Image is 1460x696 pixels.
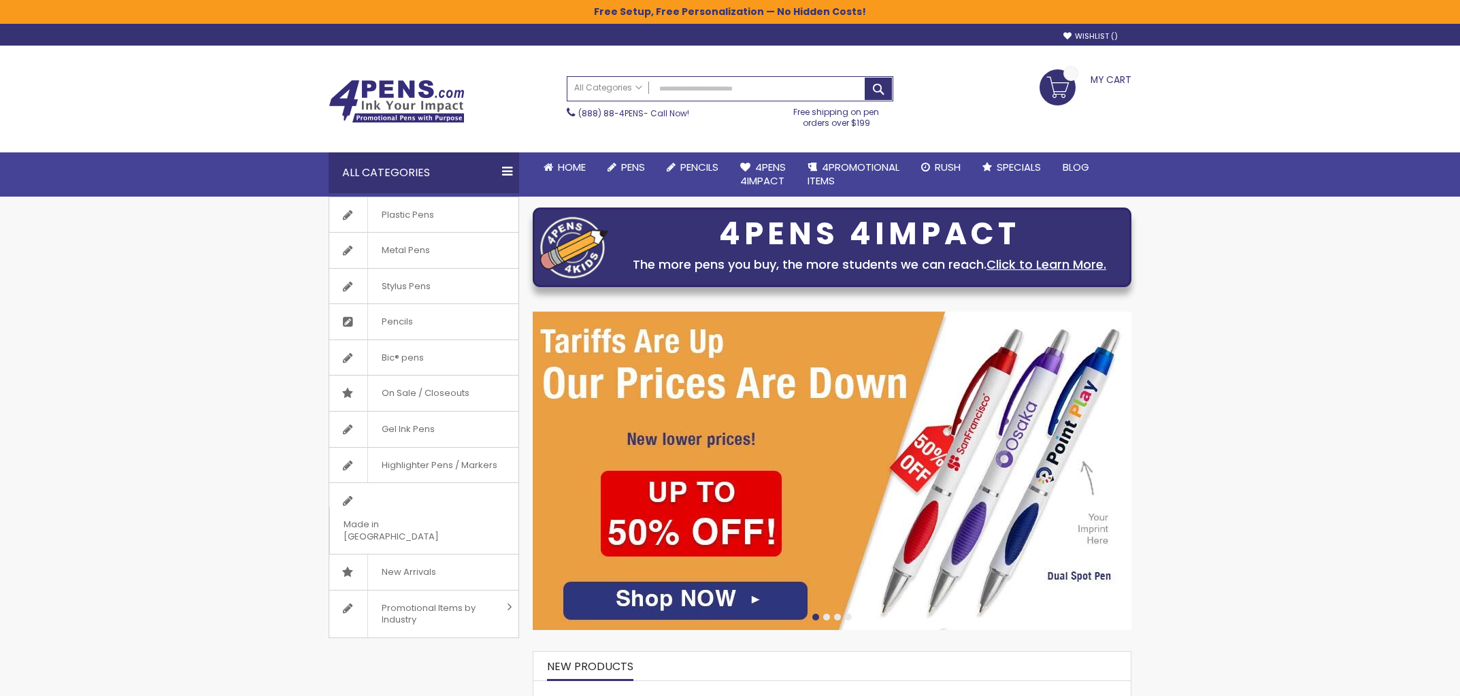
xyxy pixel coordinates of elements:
[329,233,518,268] a: Metal Pens
[329,554,518,590] a: New Arrivals
[329,152,519,193] div: All Categories
[972,152,1052,182] a: Specials
[329,483,518,554] a: Made in [GEOGRAPHIC_DATA]
[329,376,518,411] a: On Sale / Closeouts
[797,152,910,197] a: 4PROMOTIONALITEMS
[680,160,718,174] span: Pencils
[367,304,427,339] span: Pencils
[329,507,484,554] span: Made in [GEOGRAPHIC_DATA]
[558,160,586,174] span: Home
[367,197,448,233] span: Plastic Pens
[533,152,597,182] a: Home
[329,269,518,304] a: Stylus Pens
[578,107,689,119] span: - Call Now!
[367,448,511,483] span: Highlighter Pens / Markers
[329,448,518,483] a: Highlighter Pens / Markers
[367,340,437,376] span: Bic® pens
[329,591,518,637] a: Promotional Items by Industry
[997,160,1041,174] span: Specials
[547,659,633,674] span: New Products
[540,216,608,278] img: four_pen_logo.png
[1063,31,1118,42] a: Wishlist
[986,256,1106,273] a: Click to Learn More.
[729,152,797,197] a: 4Pens4impact
[656,152,729,182] a: Pencils
[574,82,642,93] span: All Categories
[910,152,972,182] a: Rush
[367,591,502,637] span: Promotional Items by Industry
[367,376,483,411] span: On Sale / Closeouts
[367,233,444,268] span: Metal Pens
[533,312,1131,630] img: /cheap-promotional-products.html
[1052,152,1100,182] a: Blog
[808,160,899,188] span: 4PROMOTIONAL ITEMS
[367,269,444,304] span: Stylus Pens
[615,255,1124,274] div: The more pens you buy, the more students we can reach.
[780,101,894,129] div: Free shipping on pen orders over $199
[597,152,656,182] a: Pens
[329,80,465,123] img: 4Pens Custom Pens and Promotional Products
[621,160,645,174] span: Pens
[329,304,518,339] a: Pencils
[329,412,518,447] a: Gel Ink Pens
[578,107,644,119] a: (888) 88-4PENS
[935,160,961,174] span: Rush
[1063,160,1089,174] span: Blog
[740,160,786,188] span: 4Pens 4impact
[329,197,518,233] a: Plastic Pens
[615,220,1124,248] div: 4PENS 4IMPACT
[367,412,448,447] span: Gel Ink Pens
[567,77,649,99] a: All Categories
[329,340,518,376] a: Bic® pens
[367,554,450,590] span: New Arrivals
